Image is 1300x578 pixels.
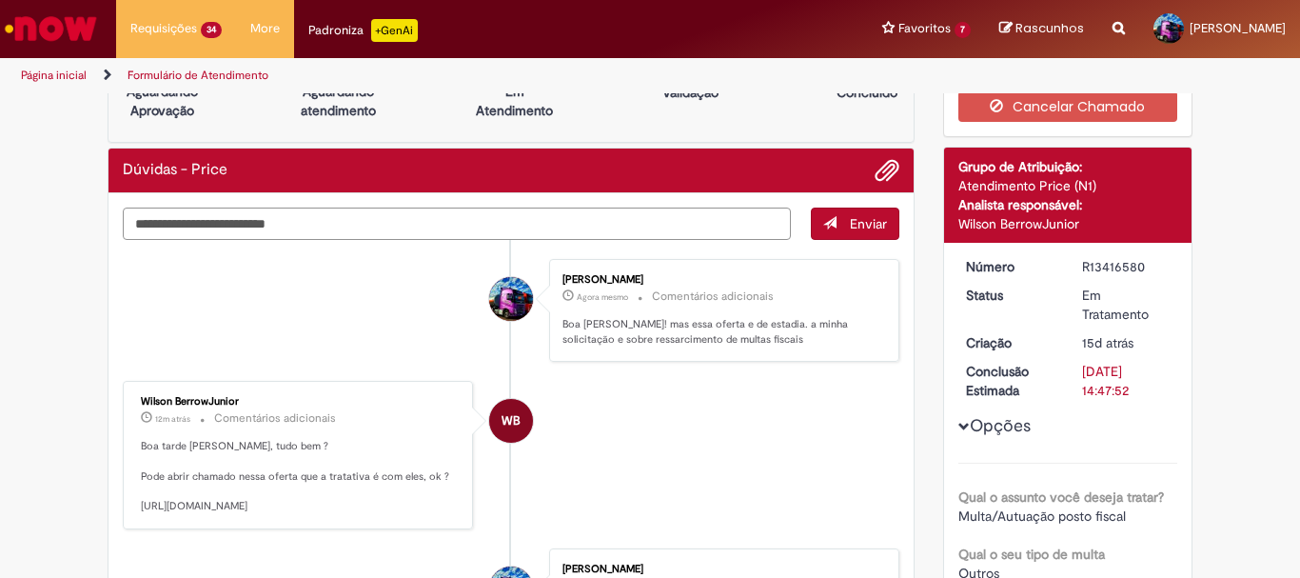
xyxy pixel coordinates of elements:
[371,19,418,42] p: +GenAi
[952,362,1069,400] dt: Conclusão Estimada
[155,413,190,425] time: 28/08/2025 16:00:30
[1082,286,1171,324] div: Em Tratamento
[562,564,879,575] div: [PERSON_NAME]
[999,20,1084,38] a: Rascunhos
[652,289,774,305] small: Comentários adicionais
[562,274,879,286] div: [PERSON_NAME]
[141,439,458,514] p: Boa tarde [PERSON_NAME], tudo bem ? Pode abrir chamado nessa oferta que a tratativa é com eles, o...
[201,22,222,38] span: 34
[577,291,628,303] span: Agora mesmo
[958,176,1178,195] div: Atendimento Price (N1)
[1082,334,1133,351] time: 14/08/2025 09:47:49
[14,58,853,93] ul: Trilhas de página
[250,19,280,38] span: More
[955,22,971,38] span: 7
[2,10,100,48] img: ServiceNow
[958,508,1126,525] span: Multa/Autuação posto fiscal
[811,208,899,240] button: Enviar
[952,286,1069,305] dt: Status
[850,215,887,232] span: Enviar
[468,82,561,120] p: Em Atendimento
[952,257,1069,276] dt: Número
[875,158,899,183] button: Adicionar anexos
[958,214,1178,233] div: Wilson BerrowJunior
[1082,334,1133,351] span: 15d atrás
[562,317,879,347] p: Boa [PERSON_NAME]! mas essa oferta e de estadia. a minha solicitação e sobre ressarcimento de mul...
[898,19,951,38] span: Favoritos
[155,413,190,425] span: 12m atrás
[1082,257,1171,276] div: R13416580
[952,333,1069,352] dt: Criação
[1082,333,1171,352] div: 14/08/2025 09:47:49
[958,546,1105,563] b: Qual o seu tipo de multa
[123,162,227,179] h2: Dúvidas - Price Histórico de tíquete
[214,410,336,427] small: Comentários adicionais
[958,195,1178,214] div: Analista responsável:
[128,68,268,83] a: Formulário de Atendimento
[958,157,1178,176] div: Grupo de Atribuição:
[123,208,791,240] textarea: Digite sua mensagem aqui...
[489,277,533,321] div: Edson Moreno
[292,82,384,120] p: Aguardando atendimento
[958,91,1178,122] button: Cancelar Chamado
[958,488,1164,506] b: Qual o assunto você deseja tratar?
[502,398,521,444] span: WB
[141,396,458,408] div: Wilson BerrowJunior
[308,19,418,42] div: Padroniza
[116,82,208,120] p: Aguardando Aprovação
[489,399,533,443] div: Wilson BerrowJunior
[1015,19,1084,37] span: Rascunhos
[1082,362,1171,400] div: [DATE] 14:47:52
[577,291,628,303] time: 28/08/2025 16:12:19
[1190,20,1286,36] span: [PERSON_NAME]
[130,19,197,38] span: Requisições
[21,68,87,83] a: Página inicial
